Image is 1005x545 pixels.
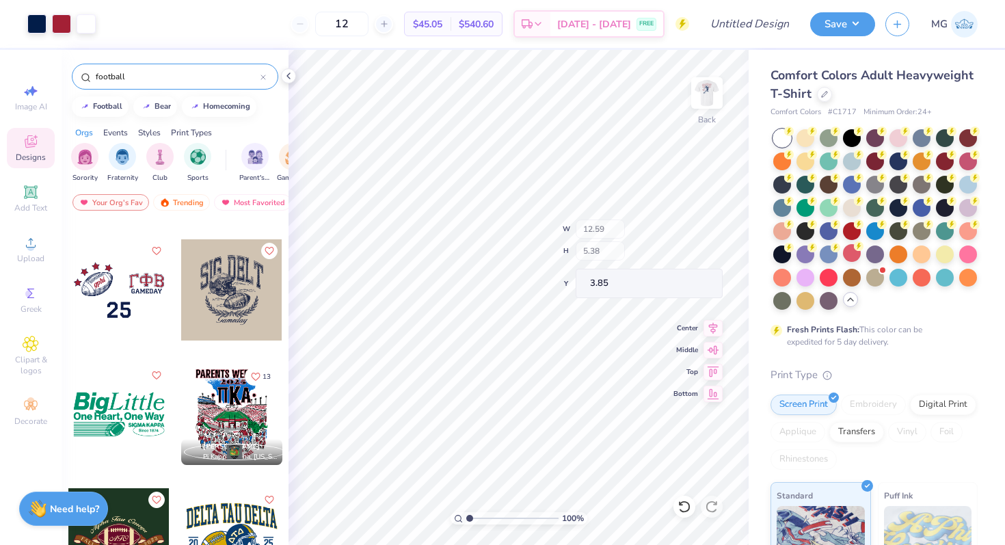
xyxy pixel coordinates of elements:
strong: Need help? [50,503,99,516]
div: This color can be expedited for 5 day delivery. [787,323,955,348]
div: Transfers [829,422,884,442]
div: bear [155,103,171,110]
span: Middle [673,345,698,355]
img: Club Image [152,149,167,165]
div: Embroidery [841,395,906,415]
img: trend_line.gif [189,103,200,111]
img: Sports Image [190,149,206,165]
strong: Fresh Prints Flash: [787,324,859,335]
span: FREE [639,19,654,29]
span: Decorate [14,416,47,427]
input: – – [315,12,368,36]
div: Your Org's Fav [72,194,149,211]
div: Print Types [171,127,212,139]
button: filter button [146,143,174,183]
span: Upload [17,253,44,264]
button: filter button [71,143,98,183]
span: Pi Kappa Alpha, [US_STATE][GEOGRAPHIC_DATA] [203,452,277,462]
div: filter for Sorority [71,143,98,183]
span: Sorority [72,173,98,183]
span: Fraternity [107,173,138,183]
span: Puff Ink [884,488,913,503]
button: filter button [239,143,271,183]
button: Like [148,243,165,259]
span: Image AI [15,101,47,112]
div: filter for Fraternity [107,143,138,183]
span: Comfort Colors [770,107,821,118]
img: Parent's Weekend Image [247,149,263,165]
img: Sorority Image [77,149,93,165]
button: Like [261,243,278,259]
div: Styles [138,127,161,139]
span: # C1717 [828,107,857,118]
button: filter button [107,143,138,183]
span: 100 % [562,512,584,524]
span: Game Day [277,173,308,183]
button: football [72,96,129,117]
span: Comfort Colors Adult Heavyweight T-Shirt [770,67,974,102]
img: Fraternity Image [115,149,130,165]
div: Back [698,114,716,126]
a: MG [931,11,978,38]
button: filter button [277,143,308,183]
div: Orgs [75,127,93,139]
div: Vinyl [888,422,926,442]
img: trending.gif [159,198,170,207]
div: filter for Game Day [277,143,308,183]
div: filter for Parent's Weekend [239,143,271,183]
button: Like [148,367,165,384]
span: MG [931,16,948,32]
div: Foil [930,422,963,442]
span: Standard [777,488,813,503]
div: Digital Print [910,395,976,415]
span: Club [152,173,167,183]
button: Like [261,492,278,508]
span: Minimum Order: 24 + [863,107,932,118]
div: filter for Sports [184,143,211,183]
img: most_fav.gif [220,198,231,207]
img: most_fav.gif [79,198,90,207]
img: trend_line.gif [141,103,152,111]
img: trend_line.gif [79,103,90,111]
span: Bottom [673,389,698,399]
img: Back [693,79,721,107]
div: filter for Club [146,143,174,183]
span: 13 [263,373,271,380]
div: Events [103,127,128,139]
div: football [93,103,122,110]
button: homecoming [182,96,256,117]
span: Sports [187,173,209,183]
div: Rhinestones [770,449,837,470]
img: Game Day Image [285,149,301,165]
input: Try "Alpha" [94,70,260,83]
span: $45.05 [413,17,442,31]
span: Clipart & logos [7,354,55,376]
input: Untitled Design [699,10,800,38]
button: Like [245,367,277,386]
span: [PERSON_NAME] [203,442,260,451]
span: $540.60 [459,17,494,31]
button: Like [148,492,165,508]
span: Parent's Weekend [239,173,271,183]
div: Print Type [770,367,978,383]
button: filter button [184,143,211,183]
span: Center [673,323,698,333]
button: bear [133,96,177,117]
div: Most Favorited [214,194,291,211]
span: Greek [21,304,42,315]
span: Designs [16,152,46,163]
div: Applique [770,422,825,442]
div: Screen Print [770,395,837,415]
div: Trending [153,194,210,211]
img: Mikah Giles [951,11,978,38]
div: homecoming [203,103,250,110]
button: Save [810,12,875,36]
span: [DATE] - [DATE] [557,17,631,31]
span: Top [673,367,698,377]
span: Add Text [14,202,47,213]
